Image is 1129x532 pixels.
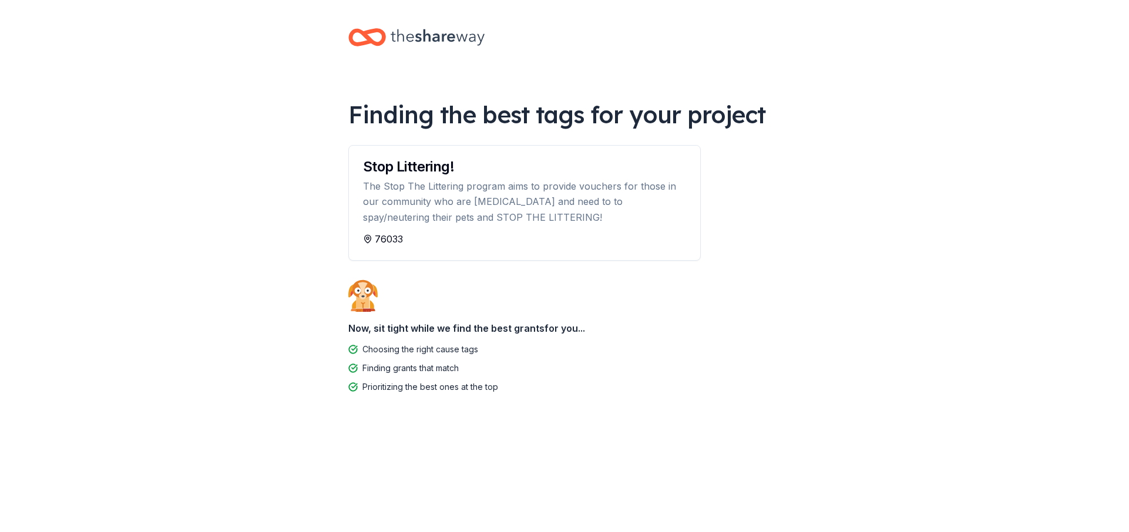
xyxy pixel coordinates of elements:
div: Finding the best tags for your project [348,98,781,131]
div: Prioritizing the best ones at the top [362,380,498,394]
div: Choosing the right cause tags [362,342,478,356]
div: Now, sit tight while we find the best grants for you... [348,316,781,340]
div: 76033 [363,232,686,246]
img: Dog waiting patiently [348,280,378,311]
div: The Stop The Littering program aims to provide vouchers for those in our community who are [MEDIC... [363,179,686,225]
div: Finding grants that match [362,361,459,375]
div: Stop Littering! [363,160,686,174]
